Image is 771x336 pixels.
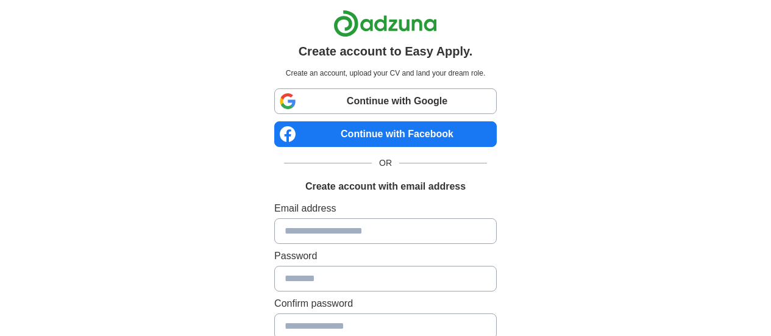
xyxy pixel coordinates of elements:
[333,10,437,37] img: Adzuna logo
[274,88,497,114] a: Continue with Google
[372,157,399,170] span: OR
[299,42,473,60] h1: Create account to Easy Apply.
[277,68,494,79] p: Create an account, upload your CV and land your dream role.
[274,249,497,263] label: Password
[274,121,497,147] a: Continue with Facebook
[274,201,497,216] label: Email address
[305,179,466,194] h1: Create account with email address
[274,296,497,311] label: Confirm password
